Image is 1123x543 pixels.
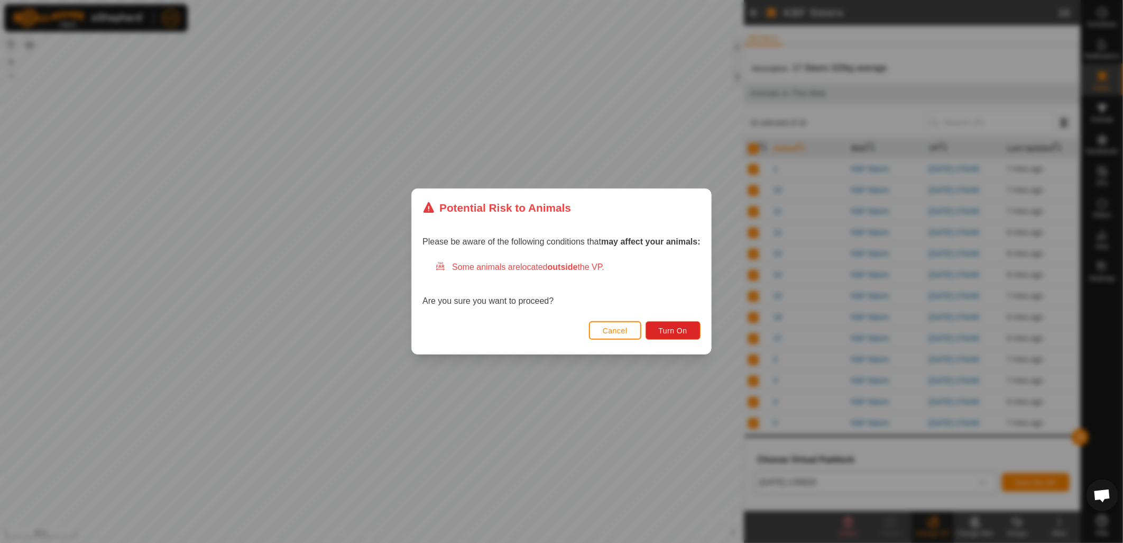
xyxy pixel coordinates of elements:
button: Cancel [589,321,641,340]
div: Open chat [1087,479,1118,511]
div: Potential Risk to Animals [422,200,571,216]
strong: may affect your animals: [601,237,701,246]
button: Turn On [646,321,701,340]
span: Cancel [603,327,628,335]
div: Are you sure you want to proceed? [422,261,701,307]
span: located the VP. [520,263,604,271]
div: Some animals are [435,261,701,274]
strong: outside [548,263,578,271]
span: Please be aware of the following conditions that [422,237,701,246]
span: Turn On [659,327,687,335]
